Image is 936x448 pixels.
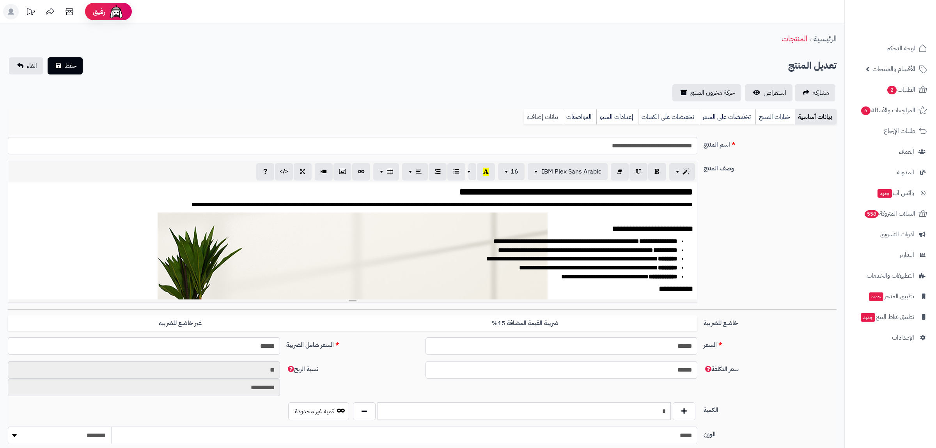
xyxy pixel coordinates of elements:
span: 2 [887,85,897,95]
span: رفيق [93,7,105,16]
span: جديد [869,292,883,301]
span: 16 [511,167,518,176]
span: حفظ [65,61,76,71]
img: logo-2.png [883,13,929,30]
span: المدونة [897,167,914,178]
span: الأقسام والمنتجات [872,64,915,74]
a: الغاء [9,57,43,74]
a: العملاء [849,142,931,161]
a: مشاركه [795,84,835,101]
label: خاضع للضريبة [700,315,840,328]
span: التقارير [899,250,914,260]
span: استعراض [764,88,786,97]
a: لوحة التحكم [849,39,931,58]
a: المدونة [849,163,931,182]
span: حركة مخزون المنتج [690,88,735,97]
a: تطبيق نقاط البيعجديد [849,308,931,326]
a: المراجعات والأسئلة6 [849,101,931,120]
a: المواصفات [563,109,596,125]
a: تحديثات المنصة [21,4,40,21]
span: تطبيق نقاط البيع [860,312,914,322]
a: تخفيضات على السعر [699,109,755,125]
span: 558 [864,209,879,219]
a: بيانات إضافية [524,109,563,125]
a: بيانات أساسية [795,109,837,125]
span: الطلبات [886,84,915,95]
a: الرئيسية [814,33,837,44]
a: تخفيضات على الكميات [638,109,699,125]
label: الكمية [700,402,840,415]
img: ai-face.png [108,4,124,19]
span: التطبيقات والخدمات [867,270,914,281]
a: طلبات الإرجاع [849,122,931,140]
a: خيارات المنتج [755,109,795,125]
span: جديد [877,189,892,198]
span: نسبة الربح [286,365,318,374]
span: الإعدادات [892,332,914,343]
span: IBM Plex Sans Arabic [542,167,601,176]
a: إعدادات السيو [596,109,638,125]
label: السعر [700,337,840,350]
a: السلات المتروكة558 [849,204,931,223]
span: طلبات الإرجاع [884,126,915,136]
span: لوحة التحكم [886,43,915,54]
a: التقارير [849,246,931,264]
label: اسم المنتج [700,137,840,149]
a: الطلبات2 [849,80,931,99]
span: المراجعات والأسئلة [860,105,915,116]
button: IBM Plex Sans Arabic [528,163,608,180]
span: تطبيق المتجر [868,291,914,302]
button: حفظ [48,57,83,74]
span: سعر التكلفة [704,365,739,374]
span: جديد [861,313,875,322]
span: مشاركه [813,88,829,97]
span: السلات المتروكة [864,208,915,219]
span: الغاء [27,61,37,71]
a: المنتجات [782,33,807,44]
label: الوزن [700,427,840,439]
a: تطبيق المتجرجديد [849,287,931,306]
label: السعر شامل الضريبة [283,337,422,350]
span: 6 [861,106,871,115]
span: أدوات التسويق [880,229,914,240]
a: الإعدادات [849,328,931,347]
label: غير خاضع للضريبه [8,315,353,331]
a: التطبيقات والخدمات [849,266,931,285]
a: استعراض [745,84,792,101]
label: ضريبة القيمة المضافة 15% [353,315,697,331]
a: أدوات التسويق [849,225,931,244]
a: حركة مخزون المنتج [672,84,741,101]
a: وآتس آبجديد [849,184,931,202]
span: وآتس آب [877,188,914,198]
h2: تعديل المنتج [788,58,837,74]
button: 16 [498,163,525,180]
span: العملاء [899,146,914,157]
label: وصف المنتج [700,161,840,173]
